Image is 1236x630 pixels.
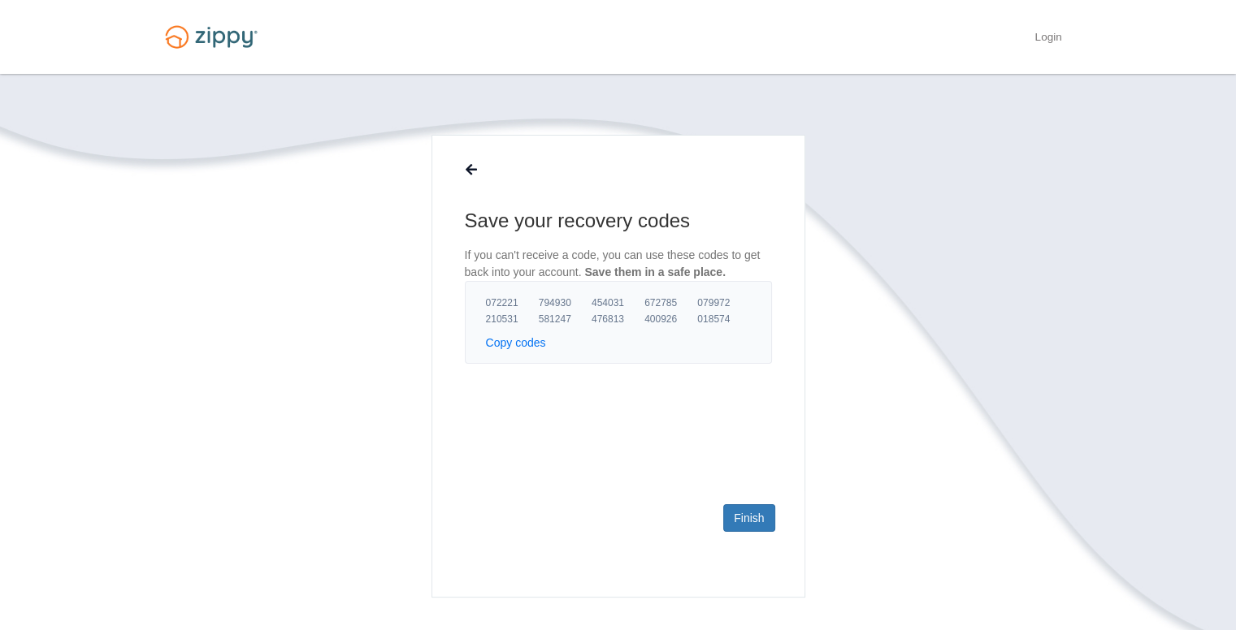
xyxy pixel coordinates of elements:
span: 476813 [592,313,644,326]
span: Save them in a safe place. [584,265,726,278]
span: 072221 [486,296,539,309]
span: 018574 [697,313,750,326]
a: Finish [723,504,774,532]
span: 581247 [539,313,592,326]
span: 400926 [644,313,697,326]
span: 210531 [486,313,539,326]
span: 794930 [539,296,592,309]
span: 672785 [644,296,697,309]
p: If you can't receive a code, you can use these codes to get back into your account. [465,247,772,281]
button: Copy codes [486,334,546,351]
h1: Save your recovery codes [465,208,772,234]
span: 454031 [592,296,644,309]
span: 079972 [697,296,750,309]
a: Login [1034,31,1061,47]
img: Logo [155,18,267,56]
